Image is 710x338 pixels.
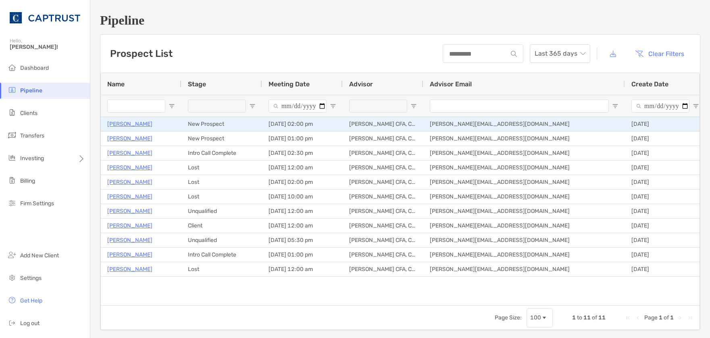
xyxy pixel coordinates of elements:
div: [DATE] [625,204,706,218]
button: Open Filter Menu [249,103,256,109]
div: [DATE] 01:00 pm [262,131,343,146]
div: Unqualified [181,204,262,218]
div: [DATE] [625,262,706,276]
div: [PERSON_NAME] CFA, CAIA, CFP® [343,146,423,160]
img: billing icon [7,175,17,185]
div: [DATE] 12:00 am [262,161,343,175]
span: Get Help [20,297,42,304]
h3: Prospect List [110,48,173,59]
div: [PERSON_NAME] CFA, CAIA, CFP® [343,262,423,276]
div: Next Page [677,315,683,321]
a: [PERSON_NAME] [107,250,152,260]
input: Advisor Email Filter Input [430,100,609,113]
h1: Pipeline [100,13,700,28]
a: [PERSON_NAME] [107,206,152,216]
span: Dashboard [20,65,49,71]
img: investing icon [7,153,17,163]
div: [PERSON_NAME] CFA, CAIA, CFP® [343,175,423,189]
div: Page Size [527,308,553,328]
div: [DATE] [625,117,706,131]
div: [DATE] [625,161,706,175]
img: input icon [511,51,517,57]
img: dashboard icon [7,63,17,72]
p: [PERSON_NAME] [107,192,152,202]
div: [DATE] 12:00 am [262,204,343,218]
span: Page [644,314,658,321]
div: New Prospect [181,131,262,146]
span: Stage [188,80,206,88]
span: [PERSON_NAME]! [10,44,85,50]
span: Billing [20,177,35,184]
p: [PERSON_NAME] [107,264,152,274]
img: transfers icon [7,130,17,140]
a: [PERSON_NAME] [107,148,152,158]
span: Transfers [20,132,44,139]
button: Open Filter Menu [410,103,417,109]
span: Firm Settings [20,200,54,207]
a: [PERSON_NAME] [107,235,152,245]
div: Lost [181,161,262,175]
div: [PERSON_NAME][EMAIL_ADDRESS][DOMAIN_NAME] [423,248,625,262]
img: pipeline icon [7,85,17,95]
div: Intro Call Complete [181,146,262,160]
span: to [577,314,582,321]
button: Clear Filters [629,45,690,63]
div: [PERSON_NAME] CFA, CAIA, CFP® [343,161,423,175]
div: [PERSON_NAME][EMAIL_ADDRESS][DOMAIN_NAME] [423,204,625,218]
div: [DATE] [625,233,706,247]
div: First Page [625,315,631,321]
div: Intro Call Complete [181,248,262,262]
div: [PERSON_NAME][EMAIL_ADDRESS][DOMAIN_NAME] [423,190,625,204]
div: [DATE] 01:00 pm [262,248,343,262]
div: [DATE] 02:00 pm [262,175,343,189]
button: Open Filter Menu [612,103,618,109]
img: clients icon [7,108,17,117]
span: Pipeline [20,87,42,94]
a: [PERSON_NAME] [107,221,152,231]
span: of [592,314,597,321]
span: Last 365 days [535,45,585,63]
div: [DATE] [625,146,706,160]
div: Lost [181,175,262,189]
div: [PERSON_NAME][EMAIL_ADDRESS][DOMAIN_NAME] [423,262,625,276]
div: [PERSON_NAME] CFA, CAIA, CFP® [343,117,423,131]
div: [PERSON_NAME][EMAIL_ADDRESS][DOMAIN_NAME] [423,146,625,160]
span: 1 [670,314,674,321]
input: Meeting Date Filter Input [269,100,327,113]
div: [DATE] 02:30 pm [262,146,343,160]
div: Previous Page [635,315,641,321]
div: [PERSON_NAME] CFA, CAIA, CFP® [343,204,423,218]
span: Log out [20,320,40,327]
img: firm-settings icon [7,198,17,208]
div: [PERSON_NAME][EMAIL_ADDRESS][DOMAIN_NAME] [423,219,625,233]
button: Open Filter Menu [169,103,175,109]
div: [DATE] [625,219,706,233]
div: Page Size: [495,314,522,321]
button: Open Filter Menu [330,103,336,109]
div: Last Page [687,315,693,321]
span: Clients [20,110,37,117]
div: [PERSON_NAME] CFA, CAIA, CFP® [343,131,423,146]
span: Add New Client [20,252,59,259]
div: [DATE] [625,248,706,262]
a: [PERSON_NAME] [107,119,152,129]
img: add_new_client icon [7,250,17,260]
span: 11 [598,314,606,321]
div: New Prospect [181,117,262,131]
span: Meeting Date [269,80,310,88]
input: Name Filter Input [107,100,165,113]
input: Create Date Filter Input [631,100,689,113]
span: 11 [583,314,591,321]
span: 1 [572,314,576,321]
div: [PERSON_NAME] CFA, CAIA, CFP® [343,248,423,262]
div: Lost [181,190,262,204]
p: [PERSON_NAME] [107,163,152,173]
span: Create Date [631,80,668,88]
div: [DATE] [625,190,706,204]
